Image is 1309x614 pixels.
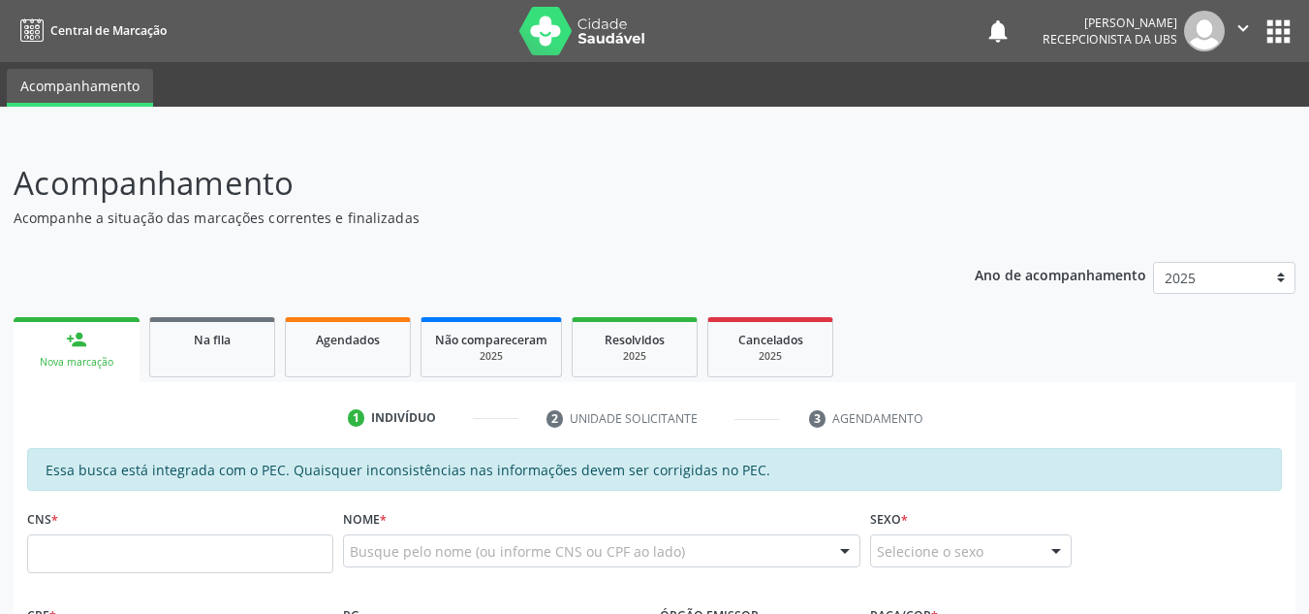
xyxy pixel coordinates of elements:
div: person_add [66,329,87,350]
button: apps [1262,15,1295,48]
span: Central de Marcação [50,22,167,39]
label: CNS [27,504,58,534]
div: 2025 [435,349,547,364]
label: Sexo [870,504,908,534]
label: Nome [343,504,387,534]
div: Indivíduo [371,409,436,427]
span: Busque pelo nome (ou informe CNS ou CPF ao lado) [350,541,685,562]
div: 2025 [722,349,819,364]
span: Não compareceram [435,332,547,348]
div: 2025 [586,349,683,364]
div: Essa busca está integrada com o PEC. Quaisquer inconsistências nas informações devem ser corrigid... [27,448,1282,491]
span: Cancelados [738,332,803,348]
i:  [1232,17,1254,39]
div: [PERSON_NAME] [1043,15,1177,31]
span: Agendados [316,332,380,348]
span: Resolvidos [605,332,665,348]
p: Acompanhe a situação das marcações correntes e finalizadas [14,208,911,228]
span: Recepcionista da UBS [1043,31,1177,48]
button:  [1225,11,1262,51]
div: 1 [348,409,365,427]
p: Acompanhamento [14,159,911,208]
span: Selecione o sexo [877,541,983,562]
a: Acompanhamento [7,69,153,107]
a: Central de Marcação [14,15,167,47]
span: Na fila [194,332,231,348]
img: img [1184,11,1225,51]
p: Ano de acompanhamento [975,262,1146,286]
div: Nova marcação [27,355,126,370]
button: notifications [984,17,1012,45]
